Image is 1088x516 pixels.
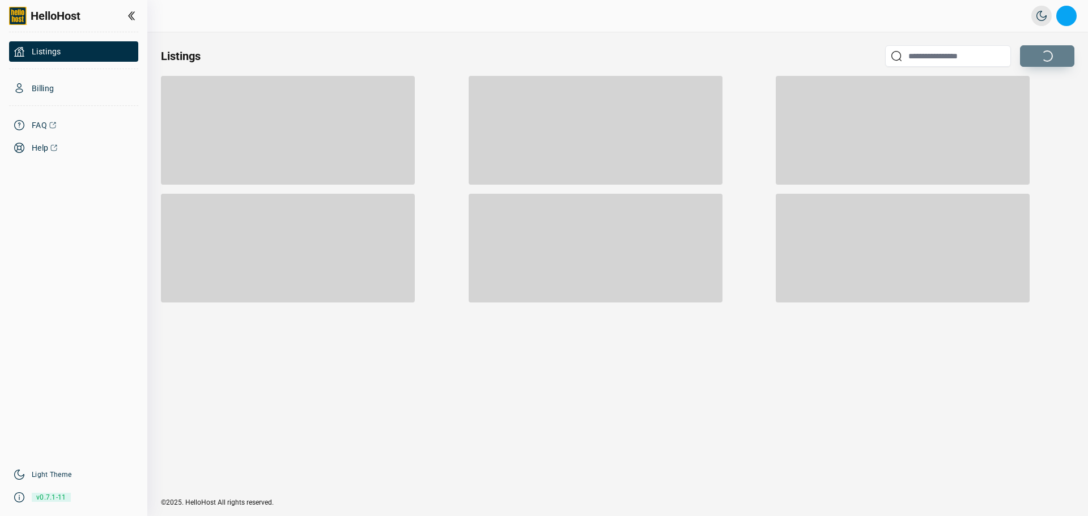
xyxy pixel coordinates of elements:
span: v0.7.1-11 [32,489,71,506]
a: Light Theme [32,470,71,479]
a: HelloHost [9,7,80,25]
span: Billing [32,83,54,94]
span: FAQ [32,120,47,131]
h2: Listings [161,48,201,64]
span: Help [32,142,48,153]
div: ©2025. HelloHost All rights reserved. [147,498,1088,516]
a: FAQ [9,115,138,135]
img: logo-full.png [9,7,27,25]
a: Help [9,138,138,158]
span: Listings [32,46,61,57]
span: HelloHost [31,8,80,24]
